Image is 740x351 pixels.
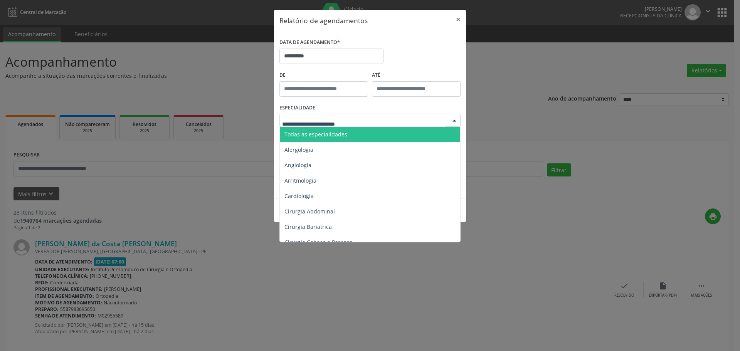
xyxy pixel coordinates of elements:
h5: Relatório de agendamentos [279,15,368,25]
label: DATA DE AGENDAMENTO [279,37,340,49]
span: Arritmologia [284,177,316,184]
button: Close [451,10,466,29]
span: Todas as especialidades [284,131,347,138]
label: De [279,69,368,81]
span: Cardiologia [284,192,314,200]
span: Cirurgia Bariatrica [284,223,332,230]
label: ATÉ [372,69,461,81]
span: Angiologia [284,161,311,169]
span: Cirurgia Cabeça e Pescoço [284,238,352,246]
label: ESPECIALIDADE [279,102,315,114]
span: Alergologia [284,146,313,153]
span: Cirurgia Abdominal [284,208,335,215]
